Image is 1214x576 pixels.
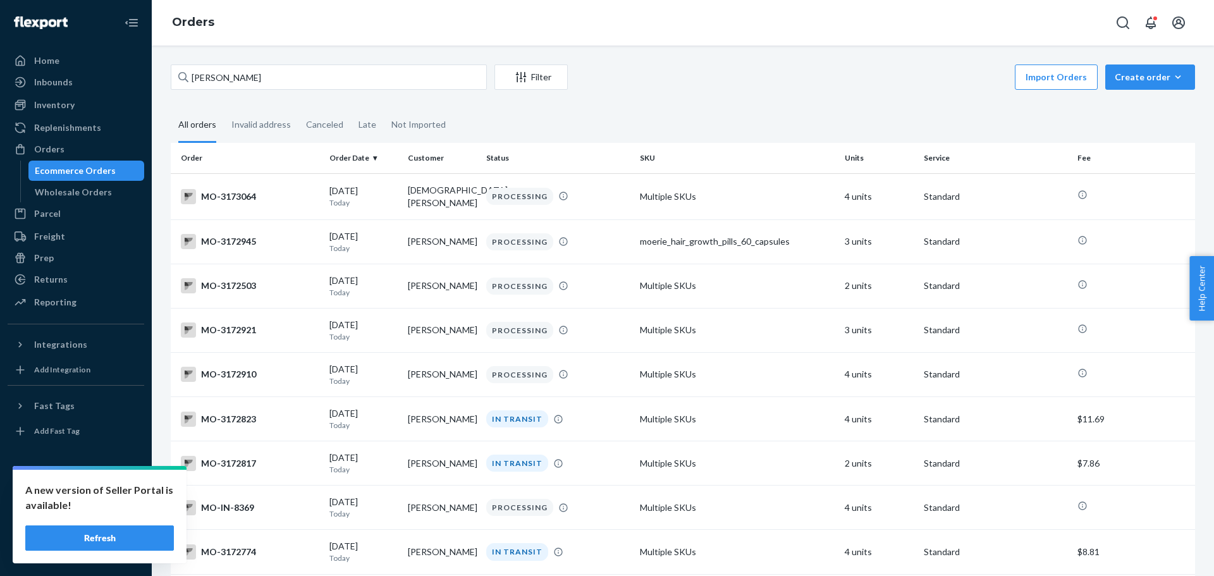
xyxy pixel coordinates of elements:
th: Order Date [324,143,403,173]
div: Add Integration [34,364,90,375]
button: Filter [494,64,568,90]
td: Multiple SKUs [635,441,840,486]
p: Standard [924,546,1067,558]
a: Add Integration [8,360,144,380]
th: Fee [1072,143,1195,173]
p: Today [329,376,398,386]
td: [PERSON_NAME] [403,530,481,574]
th: SKU [635,143,840,173]
td: [PERSON_NAME] [403,352,481,396]
div: Wholesale Orders [35,186,112,199]
button: Help Center [1189,256,1214,321]
a: Freight [8,226,144,247]
td: Multiple SKUs [635,352,840,396]
div: MO-3172921 [181,322,319,338]
div: [DATE] [329,185,398,208]
a: Reporting [8,292,144,312]
div: Invalid address [231,108,291,141]
div: PROCESSING [486,188,553,205]
td: [PERSON_NAME] [403,486,481,530]
div: MO-3172503 [181,278,319,293]
div: Filter [495,71,567,83]
button: Import Orders [1015,64,1098,90]
div: Create order [1115,71,1186,83]
td: Multiple SKUs [635,486,840,530]
p: Standard [924,413,1067,426]
div: MO-3173064 [181,189,319,204]
div: PROCESSING [486,322,553,339]
th: Order [171,143,324,173]
td: [PERSON_NAME] [403,264,481,308]
div: [DATE] [329,540,398,563]
td: 3 units [840,308,918,352]
div: PROCESSING [486,278,553,295]
td: 2 units [840,264,918,308]
a: Add Fast Tag [8,421,144,441]
div: Reporting [34,296,77,309]
button: Fast Tags [8,396,144,416]
a: Inventory [8,95,144,115]
p: Standard [924,457,1067,470]
a: Home [8,51,144,71]
div: MO-3172910 [181,367,319,382]
div: Inbounds [34,76,73,89]
a: Inbounds [8,72,144,92]
div: IN TRANSIT [486,455,548,472]
div: Prep [34,252,54,264]
a: Wholesale Orders [28,182,145,202]
p: Today [329,287,398,298]
a: Ecommerce Orders [28,161,145,181]
input: Search orders [171,64,487,90]
div: [DATE] [329,407,398,431]
td: 4 units [840,352,918,396]
div: moerie_hair_growth_pills_60_capsules [640,235,835,248]
ol: breadcrumbs [162,4,224,41]
th: Status [481,143,635,173]
div: Integrations [34,338,87,351]
p: Today [329,464,398,475]
img: Flexport logo [14,16,68,29]
p: Standard [924,279,1067,292]
a: Orders [172,15,214,29]
div: Fast Tags [34,400,75,412]
div: Replenishments [34,121,101,134]
p: Today [329,243,398,254]
div: IN TRANSIT [486,543,548,560]
p: A new version of Seller Portal is available! [25,482,174,513]
td: Multiple SKUs [635,530,840,574]
p: Today [329,331,398,342]
p: Today [329,553,398,563]
p: Standard [924,235,1067,248]
div: Canceled [306,108,343,141]
div: PROCESSING [486,499,553,516]
p: Standard [924,501,1067,514]
p: Standard [924,368,1067,381]
td: 3 units [840,219,918,264]
div: Customer [408,152,476,163]
td: [PERSON_NAME] [403,441,481,486]
td: [PERSON_NAME] [403,308,481,352]
a: Replenishments [8,118,144,138]
a: Talk to Support [8,498,144,518]
button: Open Search Box [1110,10,1136,35]
th: Service [919,143,1072,173]
button: Create order [1105,64,1195,90]
a: Settings [8,476,144,496]
td: $11.69 [1072,397,1195,441]
p: Today [329,197,398,208]
div: Late [359,108,376,141]
div: Freight [34,230,65,243]
div: [DATE] [329,230,398,254]
a: Orders [8,139,144,159]
div: Home [34,54,59,67]
div: MO-3172774 [181,544,319,560]
a: Returns [8,269,144,290]
td: Multiple SKUs [635,308,840,352]
div: MO-3172823 [181,412,319,427]
button: Open account menu [1166,10,1191,35]
a: Help Center [8,519,144,539]
div: MO-3172817 [181,456,319,471]
button: Refresh [25,525,174,551]
td: 4 units [840,397,918,441]
button: Close Navigation [119,10,144,35]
